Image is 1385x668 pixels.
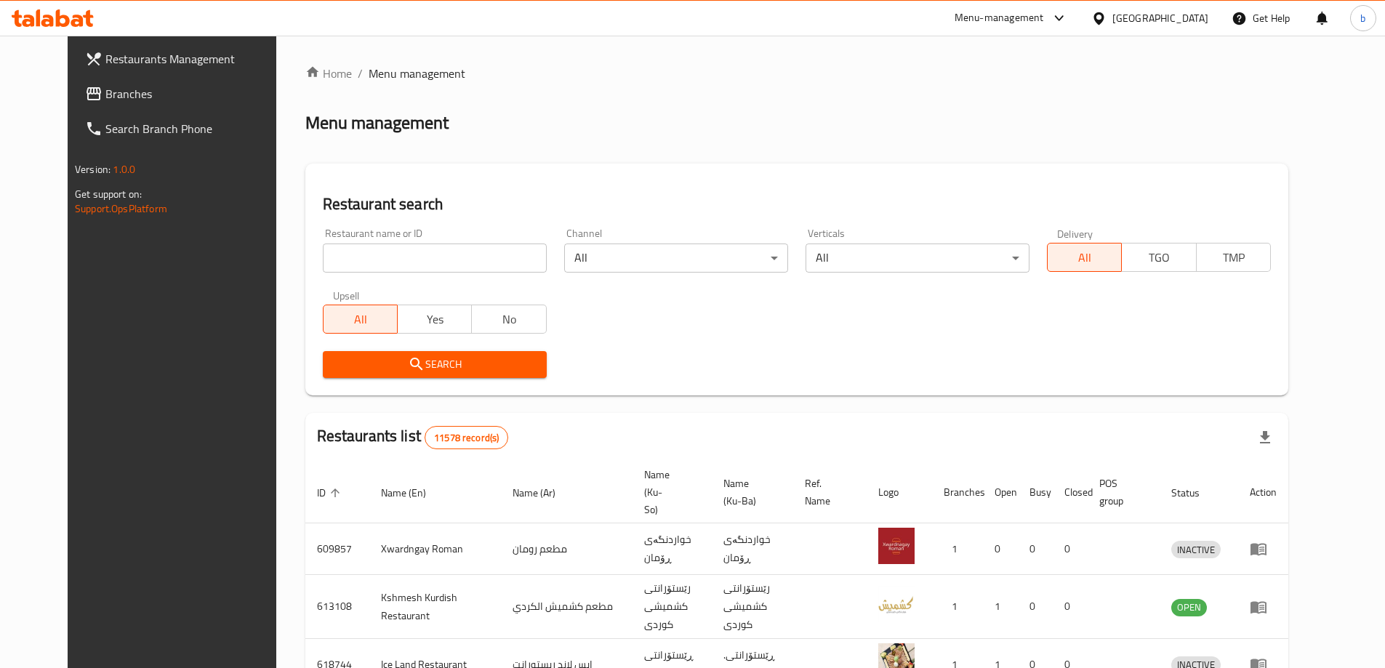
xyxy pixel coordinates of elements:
[425,431,507,445] span: 11578 record(s)
[878,586,915,622] img: Kshmesh Kurdish Restaurant
[1112,10,1208,26] div: [GEOGRAPHIC_DATA]
[369,65,465,82] span: Menu management
[983,575,1018,639] td: 1
[73,76,299,111] a: Branches
[333,290,360,300] label: Upsell
[105,85,287,102] span: Branches
[334,355,535,374] span: Search
[1171,599,1207,616] div: OPEN
[305,575,369,639] td: 613108
[305,523,369,575] td: 609857
[397,305,472,334] button: Yes
[73,41,299,76] a: Restaurants Management
[1128,247,1190,268] span: TGO
[471,305,546,334] button: No
[1171,484,1219,502] span: Status
[932,462,983,523] th: Branches
[501,523,633,575] td: مطعم رومان
[323,351,547,378] button: Search
[513,484,574,502] span: Name (Ar)
[712,523,793,575] td: خواردنگەی ڕۆمان
[75,185,142,204] span: Get support on:
[1171,599,1207,616] span: OPEN
[381,484,445,502] span: Name (En)
[358,65,363,82] li: /
[305,65,352,82] a: Home
[478,309,540,330] span: No
[1047,243,1122,272] button: All
[932,523,983,575] td: 1
[369,523,501,575] td: Xwardngay Roman
[323,244,547,273] input: Search for restaurant name or ID..
[317,484,345,502] span: ID
[633,575,712,639] td: رێستۆرانتی کشمیشى كوردى
[1196,243,1271,272] button: TMP
[425,426,508,449] div: Total records count
[329,309,392,330] span: All
[1238,462,1288,523] th: Action
[1250,540,1277,558] div: Menu
[867,462,932,523] th: Logo
[404,309,466,330] span: Yes
[369,575,501,639] td: Kshmesh Kurdish Restaurant
[805,475,849,510] span: Ref. Name
[712,575,793,639] td: رێستۆرانتی کشمیشى كوردى
[1018,462,1053,523] th: Busy
[75,199,167,218] a: Support.OpsPlatform
[983,523,1018,575] td: 0
[105,120,287,137] span: Search Branch Phone
[305,111,449,134] h2: Menu management
[806,244,1029,273] div: All
[955,9,1044,27] div: Menu-management
[75,160,111,179] span: Version:
[1171,542,1221,558] span: INACTIVE
[1121,243,1196,272] button: TGO
[1053,523,1088,575] td: 0
[1203,247,1265,268] span: TMP
[1248,420,1282,455] div: Export file
[644,466,694,518] span: Name (Ku-So)
[1053,462,1088,523] th: Closed
[73,111,299,146] a: Search Branch Phone
[1250,598,1277,616] div: Menu
[1171,541,1221,558] div: INACTIVE
[105,50,287,68] span: Restaurants Management
[1053,575,1088,639] td: 0
[1018,575,1053,639] td: 0
[983,462,1018,523] th: Open
[323,305,398,334] button: All
[1018,523,1053,575] td: 0
[1360,10,1365,26] span: b
[633,523,712,575] td: خواردنگەی ڕۆمان
[501,575,633,639] td: مطعم كشميش الكردي
[305,65,1288,82] nav: breadcrumb
[1053,247,1116,268] span: All
[113,160,135,179] span: 1.0.0
[1099,475,1142,510] span: POS group
[564,244,788,273] div: All
[323,193,1271,215] h2: Restaurant search
[932,575,983,639] td: 1
[317,425,509,449] h2: Restaurants list
[878,528,915,564] img: Xwardngay Roman
[1057,228,1093,238] label: Delivery
[723,475,776,510] span: Name (Ku-Ba)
